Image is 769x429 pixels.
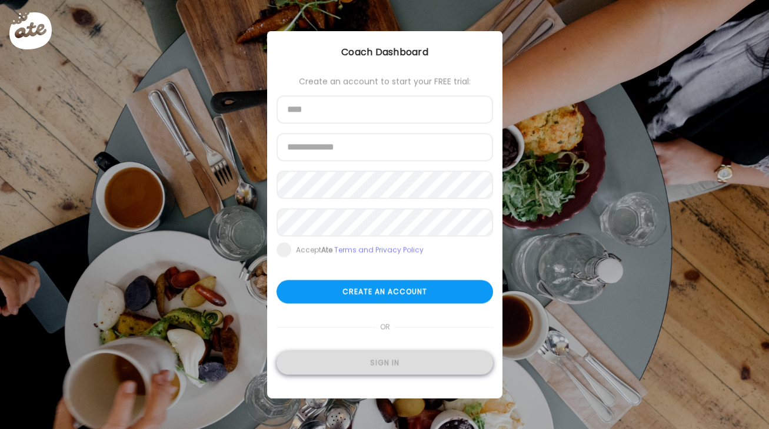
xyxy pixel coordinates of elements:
[321,245,332,255] b: Ate
[277,351,493,375] div: Sign in
[375,316,394,339] span: or
[277,280,493,304] div: Create an account
[277,77,493,86] div: Create an account to start your FREE trial:
[296,246,424,255] div: Accept
[267,45,502,59] div: Coach Dashboard
[334,245,424,255] a: Terms and Privacy Policy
